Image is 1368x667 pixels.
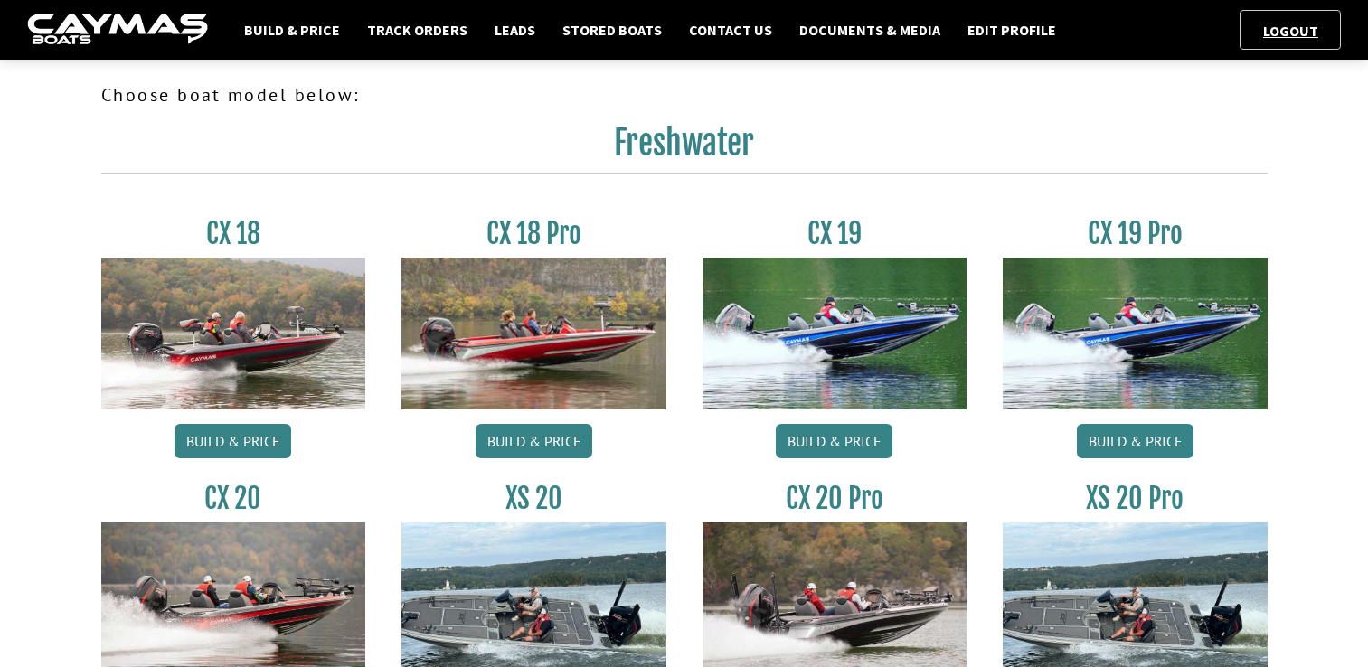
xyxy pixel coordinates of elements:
[553,18,671,42] a: Stored Boats
[776,424,892,458] a: Build & Price
[235,18,349,42] a: Build & Price
[101,81,1268,108] p: Choose boat model below:
[101,258,366,409] img: CX-18S_thumbnail.jpg
[703,217,967,250] h3: CX 19
[703,482,967,515] h3: CX 20 Pro
[1254,22,1327,40] a: Logout
[680,18,781,42] a: Contact Us
[1077,424,1193,458] a: Build & Price
[790,18,949,42] a: Documents & Media
[1003,482,1268,515] h3: XS 20 Pro
[958,18,1065,42] a: Edit Profile
[1003,217,1268,250] h3: CX 19 Pro
[703,258,967,409] img: CX19_thumbnail.jpg
[175,424,291,458] a: Build & Price
[1003,258,1268,409] img: CX19_thumbnail.jpg
[101,217,366,250] h3: CX 18
[476,424,592,458] a: Build & Price
[27,14,208,47] img: caymas-dealer-connect-2ed40d3bc7270c1d8d7ffb4b79bf05adc795679939227970def78ec6f6c03838.gif
[358,18,476,42] a: Track Orders
[101,482,366,515] h3: CX 20
[486,18,544,42] a: Leads
[401,482,666,515] h3: XS 20
[401,258,666,409] img: CX-18SS_thumbnail.jpg
[101,123,1268,174] h2: Freshwater
[401,217,666,250] h3: CX 18 Pro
